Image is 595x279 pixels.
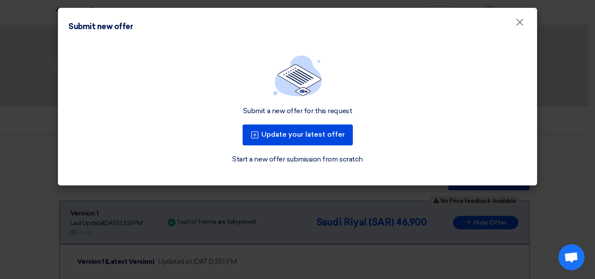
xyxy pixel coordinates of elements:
div: Submit a new offer for this request [243,107,352,116]
a: Open chat [558,244,585,270]
div: Submit new offer [68,21,133,33]
button: Close [508,14,531,31]
img: empty_state_list.svg [273,55,322,96]
span: × [515,16,524,33]
a: Start a new offer submission from scratch [232,154,362,165]
button: Update your latest offer [243,124,353,145]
